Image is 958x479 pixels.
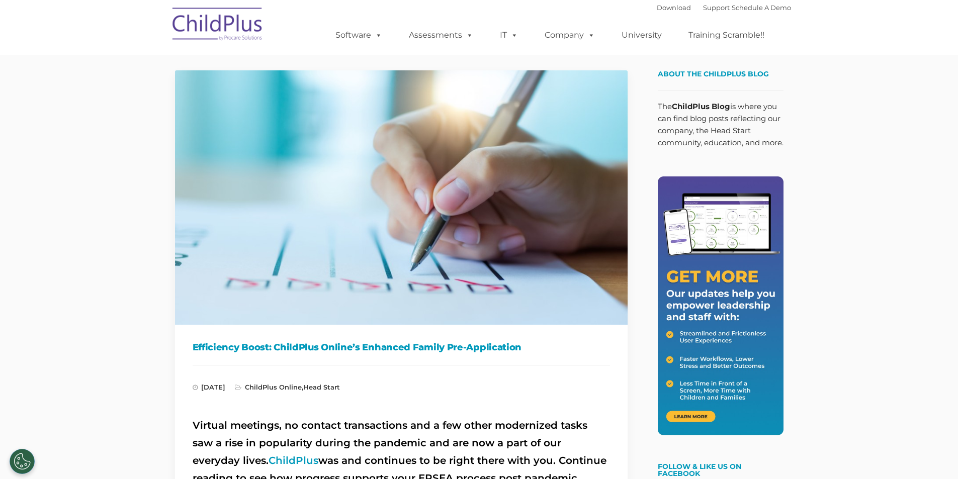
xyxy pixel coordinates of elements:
span: , [235,383,340,391]
span: [DATE] [193,383,225,391]
a: Assessments [399,25,483,45]
a: ChildPlus [269,454,318,466]
span: About the ChildPlus Blog [658,69,769,78]
img: Efficiency Boost: ChildPlus Online's Enhanced Family Pre-Application Process - Streamlining Appli... [175,70,628,325]
a: Follow & Like Us on Facebook [658,462,741,478]
a: ChildPlus Online [245,383,302,391]
p: The is where you can find blog posts reflecting our company, the Head Start community, education,... [658,101,783,149]
img: Get More - Our updates help you empower leadership and staff. [658,176,783,435]
img: ChildPlus by Procare Solutions [167,1,268,51]
font: | [657,4,791,12]
a: Software [325,25,392,45]
a: IT [490,25,528,45]
a: Head Start [303,383,340,391]
a: Company [535,25,605,45]
strong: ChildPlus Blog [672,102,730,111]
a: University [612,25,672,45]
a: Support [703,4,730,12]
h1: Efficiency Boost: ChildPlus Online’s Enhanced Family Pre-Application [193,340,610,355]
a: Schedule A Demo [732,4,791,12]
a: Training Scramble!! [678,25,774,45]
button: Cookies Settings [10,449,35,474]
a: Download [657,4,691,12]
